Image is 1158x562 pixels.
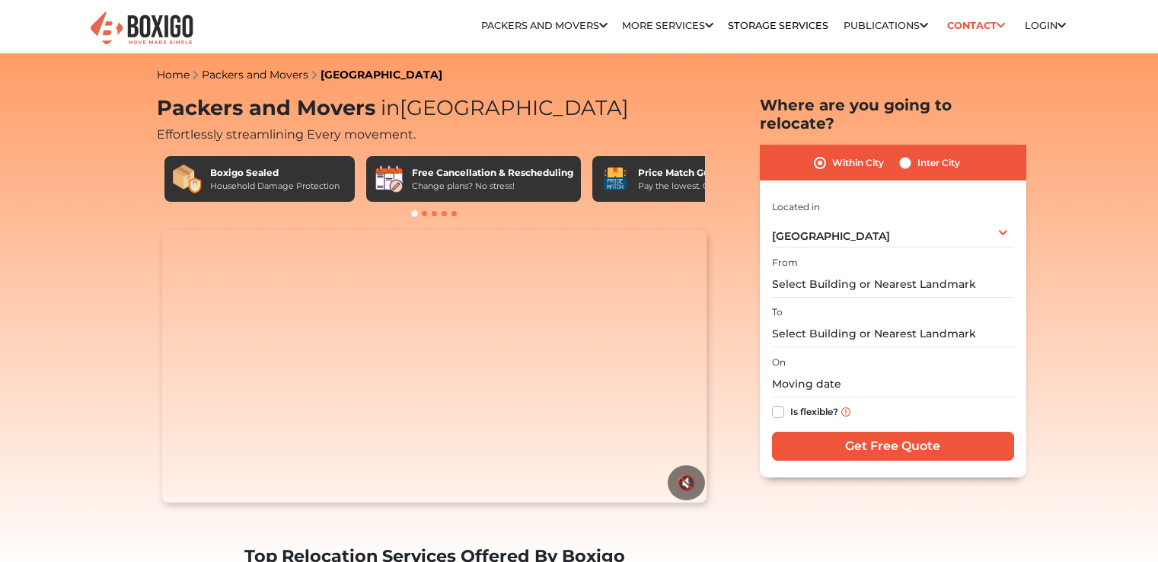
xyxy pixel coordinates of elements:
[210,166,340,180] div: Boxigo Sealed
[844,20,928,31] a: Publications
[832,154,884,172] label: Within City
[943,14,1010,37] a: Contact
[600,164,630,194] img: Price Match Guarantee
[412,180,573,193] div: Change plans? No stress!
[157,96,713,121] h1: Packers and Movers
[412,166,573,180] div: Free Cancellation & Rescheduling
[772,321,1014,347] input: Select Building or Nearest Landmark
[1025,20,1066,31] a: Login
[790,403,838,419] label: Is flexible?
[668,465,705,500] button: 🔇
[321,68,442,81] a: [GEOGRAPHIC_DATA]
[728,20,828,31] a: Storage Services
[638,166,754,180] div: Price Match Guarantee
[772,305,783,319] label: To
[772,356,786,369] label: On
[841,407,850,417] img: info
[760,96,1026,133] h2: Where are you going to relocate?
[202,68,308,81] a: Packers and Movers
[172,164,203,194] img: Boxigo Sealed
[481,20,608,31] a: Packers and Movers
[772,271,1014,298] input: Select Building or Nearest Landmark
[772,229,890,243] span: [GEOGRAPHIC_DATA]
[162,230,707,503] video: Your browser does not support the video tag.
[772,371,1014,398] input: Moving date
[772,256,798,270] label: From
[210,180,340,193] div: Household Damage Protection
[157,68,190,81] a: Home
[638,180,754,193] div: Pay the lowest. Guaranteed!
[917,154,960,172] label: Inter City
[88,10,195,47] img: Boxigo
[381,95,400,120] span: in
[157,127,416,142] span: Effortlessly streamlining Every movement.
[772,200,820,214] label: Located in
[772,432,1014,461] input: Get Free Quote
[375,95,629,120] span: [GEOGRAPHIC_DATA]
[374,164,404,194] img: Free Cancellation & Rescheduling
[622,20,713,31] a: More services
